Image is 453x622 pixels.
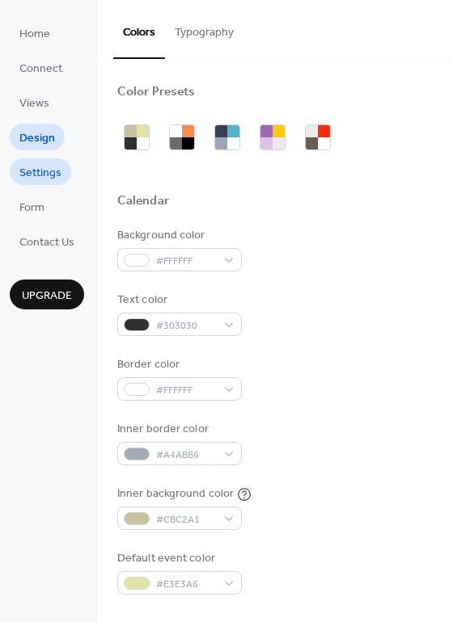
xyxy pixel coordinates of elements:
[19,234,74,251] span: Contact Us
[156,253,216,270] span: #FFFFFF
[156,382,216,399] span: #FFFFFF
[19,200,44,216] span: Form
[19,61,62,78] span: Connect
[10,228,84,254] a: Contact Us
[117,485,234,502] div: Inner background color
[10,89,59,116] a: Views
[10,158,71,185] a: Settings
[156,447,216,464] span: #A4ABB6
[10,124,65,150] a: Design
[156,511,216,528] span: #CBC2A1
[156,317,216,334] span: #303030
[19,26,50,43] span: Home
[117,421,239,438] div: Inner border color
[19,130,55,147] span: Design
[117,193,169,210] div: Calendar
[10,279,84,309] button: Upgrade
[10,19,60,46] a: Home
[10,54,72,81] a: Connect
[117,227,239,244] div: Background color
[117,550,239,567] div: Default event color
[22,288,72,305] span: Upgrade
[19,95,49,112] span: Views
[117,292,239,309] div: Text color
[117,356,239,373] div: Border color
[19,165,61,182] span: Settings
[156,576,216,593] span: #E3E3A6
[10,193,54,220] a: Form
[117,84,195,101] div: Color Presets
